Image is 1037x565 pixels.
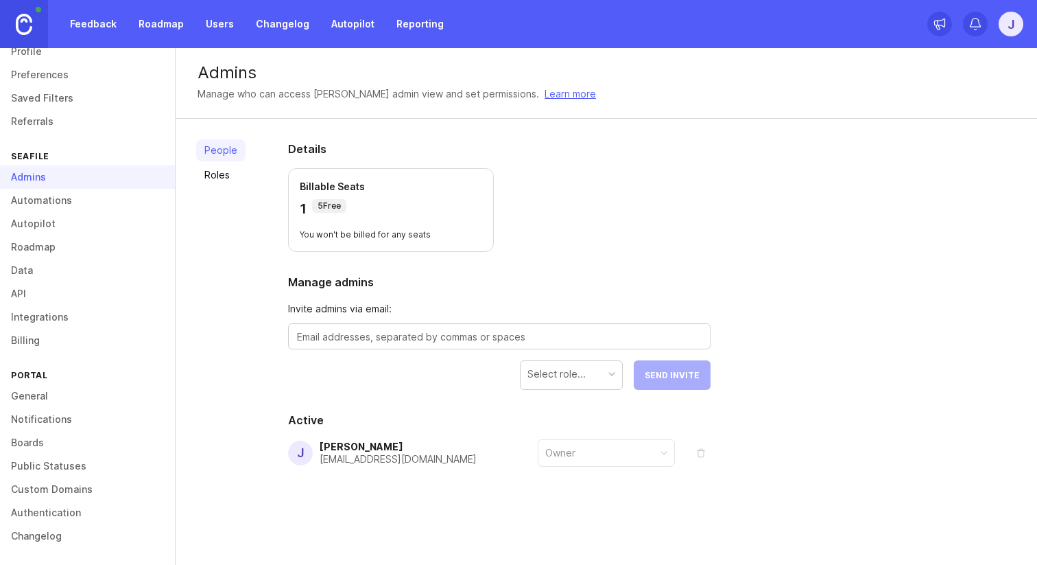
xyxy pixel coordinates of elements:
[288,141,711,157] h2: Details
[288,301,711,316] span: Invite admins via email:
[318,200,341,211] p: 5 Free
[16,14,32,35] img: Canny Home
[248,12,318,36] a: Changelog
[288,412,711,428] h2: Active
[545,87,596,102] a: Learn more
[196,164,246,186] a: Roles
[198,87,539,102] div: Manage who can access [PERSON_NAME] admin view and set permissions.
[527,367,586,382] div: Select role...
[388,12,452,36] a: Reporting
[999,12,1023,36] button: j
[300,180,482,194] p: Billable Seats
[320,454,477,464] div: [EMAIL_ADDRESS][DOMAIN_NAME]
[691,443,711,463] button: remove
[288,441,313,465] div: j
[320,442,477,452] div: [PERSON_NAME]
[196,139,246,161] a: People
[130,12,192,36] a: Roadmap
[62,12,125,36] a: Feedback
[545,446,575,461] div: Owner
[198,12,242,36] a: Users
[288,274,711,290] h2: Manage admins
[323,12,383,36] a: Autopilot
[300,199,307,218] p: 1
[198,65,1015,81] div: Admins
[300,229,482,240] p: You won't be billed for any seats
